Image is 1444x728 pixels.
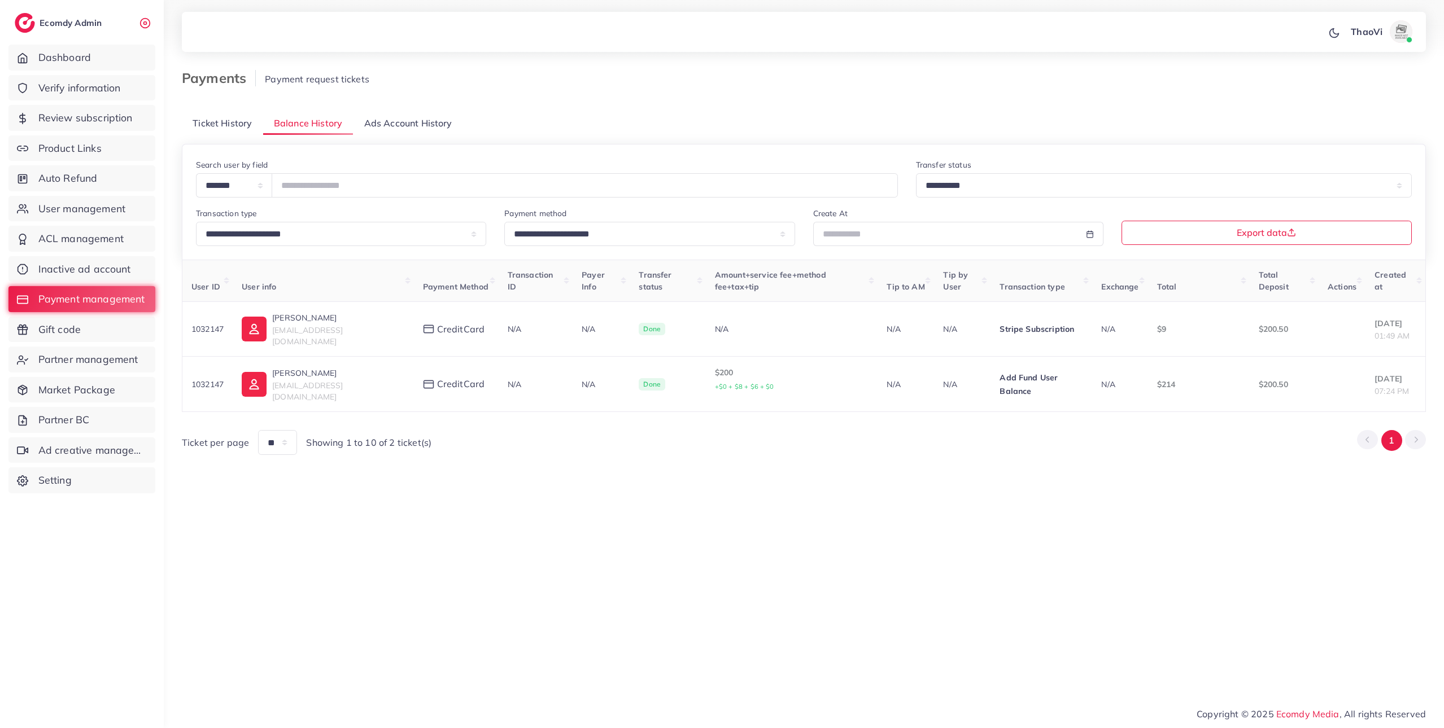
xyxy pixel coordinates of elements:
[1276,708,1340,720] a: Ecomdy Media
[38,262,131,277] span: Inactive ad account
[274,117,342,130] span: Balance History
[8,75,155,101] a: Verify information
[8,347,155,372] a: Partner management
[8,377,155,403] a: Market Package
[639,270,671,291] span: Transfer status
[887,282,924,292] span: Tip to AM
[38,473,72,488] span: Setting
[1390,20,1412,43] img: avatar
[943,322,981,336] p: N/A
[1357,430,1426,451] ul: Pagination
[1157,282,1177,292] span: Total
[1101,379,1115,389] span: N/A
[182,70,256,86] h3: Payments
[8,135,155,161] a: Product Links
[15,13,35,33] img: logo
[508,324,521,334] span: N/A
[639,323,665,335] span: Done
[1237,228,1296,237] span: Export data
[1340,707,1426,721] span: , All rights Reserved
[272,311,405,324] p: [PERSON_NAME]
[1375,372,1416,385] p: [DATE]
[887,378,925,391] p: N/A
[1259,270,1289,291] span: Total Deposit
[916,159,971,170] label: Transfer status
[1381,430,1402,451] button: Go to page 1
[8,45,155,71] a: Dashboard
[437,378,485,391] span: creditCard
[191,378,224,391] p: 1032147
[582,270,605,291] span: Payer Info
[813,208,848,219] label: Create At
[38,201,125,216] span: User management
[715,270,826,291] span: Amount+service fee+method fee+tax+tip
[437,323,485,336] span: creditCard
[8,317,155,343] a: Gift code
[38,443,147,458] span: Ad creative management
[1259,378,1310,391] p: $200.50
[943,270,968,291] span: Tip by User
[306,436,431,449] span: Showing 1 to 10 of 2 ticket(s)
[1375,331,1410,341] span: 01:49 AM
[191,282,220,292] span: User ID
[38,50,91,65] span: Dashboard
[1375,317,1416,330] p: [DATE]
[8,467,155,493] a: Setting
[38,231,124,246] span: ACL management
[38,292,145,306] span: Payment management
[193,117,252,130] span: Ticket History
[1351,25,1382,38] p: ThaoVi
[40,17,104,28] h2: Ecomdy Admin
[272,380,343,402] span: [EMAIL_ADDRESS][DOMAIN_NAME]
[504,208,566,219] label: Payment method
[887,322,925,336] p: N/A
[715,323,869,335] div: N/A
[38,171,98,186] span: Auto Refund
[242,282,276,292] span: User info
[272,366,405,380] p: [PERSON_NAME]
[1375,270,1406,291] span: Created at
[8,226,155,252] a: ACL management
[1000,371,1083,398] p: Add Fund User Balance
[8,407,155,433] a: Partner BC
[191,322,224,336] p: 1032147
[582,322,621,336] p: N/A
[38,111,133,125] span: Review subscription
[364,117,452,130] span: Ads Account History
[1157,324,1166,334] span: $9
[15,13,104,33] a: logoEcomdy Admin
[272,325,343,347] span: [EMAIL_ADDRESS][DOMAIN_NAME]
[1101,282,1138,292] span: Exchange
[639,378,665,391] span: Done
[8,286,155,312] a: Payment management
[423,380,434,389] img: payment
[1375,386,1409,396] span: 07:24 PM
[1000,282,1065,292] span: Transaction type
[8,105,155,131] a: Review subscription
[265,73,369,85] span: Payment request tickets
[38,383,115,397] span: Market Package
[38,81,121,95] span: Verify information
[242,372,267,397] img: ic-user-info.36bf1079.svg
[8,196,155,222] a: User management
[196,208,257,219] label: Transaction type
[8,256,155,282] a: Inactive ad account
[508,270,553,291] span: Transaction ID
[715,383,774,391] small: +$0 + $8 + $6 + $0
[943,378,981,391] p: N/A
[423,324,434,334] img: payment
[423,282,488,292] span: Payment Method
[38,413,90,427] span: Partner BC
[8,165,155,191] a: Auto Refund
[182,436,249,449] span: Ticket per page
[1259,322,1310,336] p: $200.50
[38,352,138,367] span: Partner management
[715,366,869,393] p: $200
[1000,322,1083,336] p: Stripe Subscription
[1157,378,1241,391] p: $214
[38,322,81,337] span: Gift code
[1122,221,1412,245] button: Export data
[196,159,268,170] label: Search user by field
[1328,282,1356,292] span: Actions
[1101,324,1115,334] span: N/A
